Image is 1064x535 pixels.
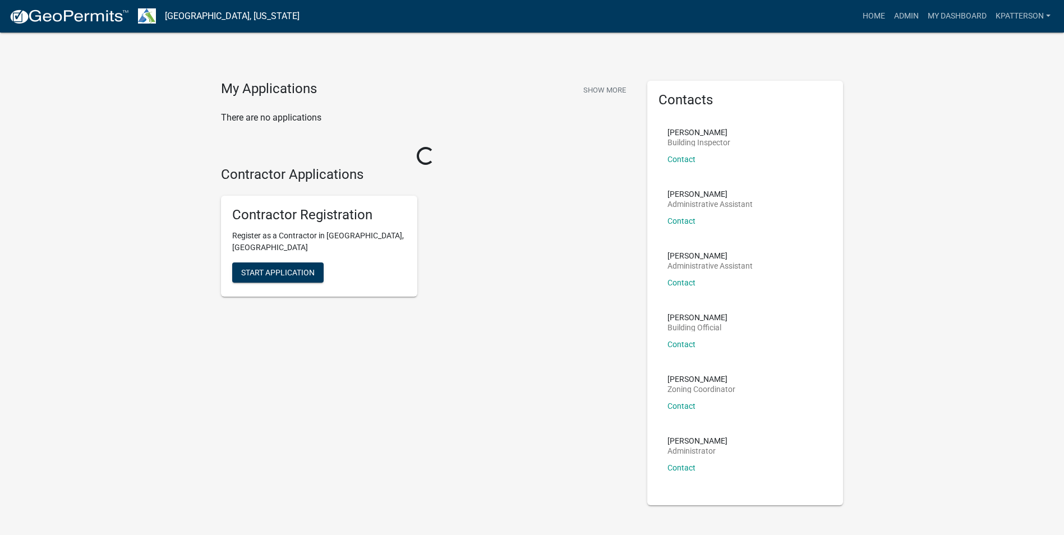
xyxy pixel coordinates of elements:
p: [PERSON_NAME] [667,190,753,198]
p: [PERSON_NAME] [667,437,727,445]
p: Building Inspector [667,139,730,146]
p: Administrator [667,447,727,455]
p: Zoning Coordinator [667,385,735,393]
p: [PERSON_NAME] [667,313,727,321]
h4: Contractor Applications [221,167,630,183]
a: Contact [667,216,695,225]
p: Register as a Contractor in [GEOGRAPHIC_DATA], [GEOGRAPHIC_DATA] [232,230,406,253]
button: Show More [579,81,630,99]
p: There are no applications [221,111,630,124]
h4: My Applications [221,81,317,98]
a: KPATTERSON [991,6,1055,27]
p: [PERSON_NAME] [667,252,753,260]
a: [GEOGRAPHIC_DATA], [US_STATE] [165,7,300,26]
a: Home [858,6,890,27]
a: Contact [667,155,695,164]
a: My Dashboard [923,6,991,27]
a: Admin [890,6,923,27]
p: Administrative Assistant [667,200,753,208]
a: Contact [667,463,695,472]
span: Start Application [241,268,315,277]
a: Contact [667,402,695,411]
button: Start Application [232,262,324,283]
p: Building Official [667,324,727,331]
img: Troup County, Georgia [138,8,156,24]
a: Contact [667,278,695,287]
wm-workflow-list-section: Contractor Applications [221,167,630,306]
p: [PERSON_NAME] [667,128,730,136]
a: Contact [667,340,695,349]
h5: Contractor Registration [232,207,406,223]
p: [PERSON_NAME] [667,375,735,383]
h5: Contacts [658,92,832,108]
p: Administrative Assistant [667,262,753,270]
